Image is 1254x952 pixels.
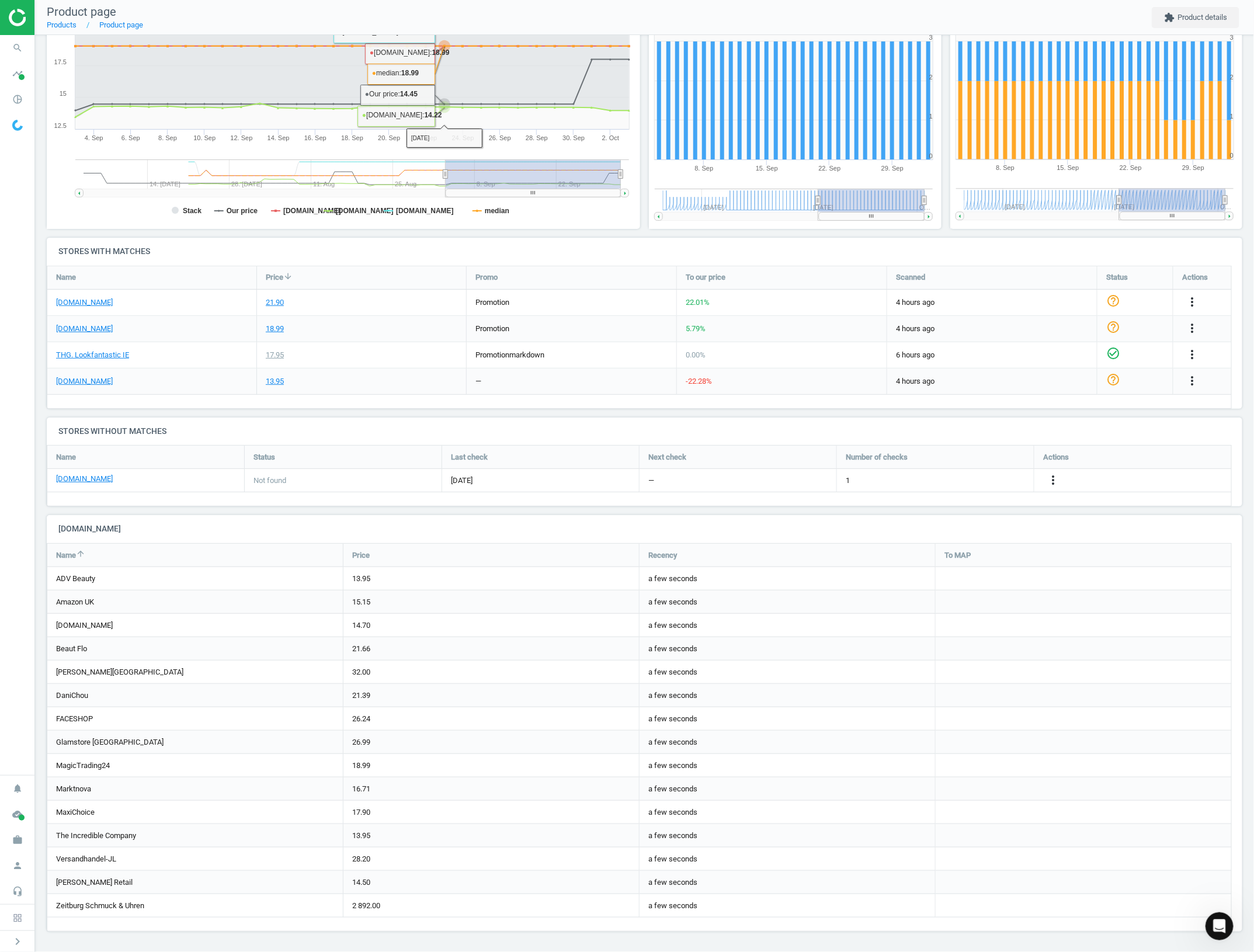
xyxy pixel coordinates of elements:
[266,272,283,283] span: Price
[56,854,116,863] a: Versandhandel-JL
[11,934,25,948] i: chevron_right
[47,515,1242,543] h4: [DOMAIN_NAME]
[266,376,284,387] div: 13.95
[1185,295,1199,310] button: more_vert
[343,661,639,683] div: 32.00
[304,134,326,141] tspan: 16. Sep
[56,738,164,746] a: Glamstore [GEOGRAPHIC_DATA]
[283,207,341,215] tspan: [DOMAIN_NAME]
[6,829,29,851] i: work
[944,550,971,561] span: To MAP
[56,691,88,700] a: DaniChou
[268,134,290,141] tspan: 14. Sep
[648,784,926,794] span: a few seconds
[1182,165,1204,172] tspan: 29. Sep
[99,20,143,29] a: Product page
[648,901,926,911] span: a few seconds
[996,165,1015,172] tspan: 8. Sep
[896,350,1088,360] span: 6 hours ago
[475,376,481,387] div: —
[686,350,706,359] span: 0.00 %
[343,567,639,590] div: 13.95
[1220,204,1232,211] tspan: O…
[846,452,908,463] span: Number of checks
[648,714,926,724] span: a few seconds
[56,376,113,387] a: [DOMAIN_NAME]
[6,880,29,902] i: headset_mic
[56,761,110,770] a: MagicTrading24
[343,707,639,730] div: 26.24
[230,134,252,141] tspan: 12. Sep
[648,452,686,463] span: Next check
[648,667,926,677] span: a few seconds
[1182,272,1208,283] span: Actions
[54,122,67,129] text: 12.5
[756,165,778,172] tspan: 15. Sep
[343,871,639,894] div: 14.50
[47,238,1242,265] h4: Stores with matches
[648,620,926,631] span: a few seconds
[415,134,437,141] tspan: 22. Sep
[56,574,95,583] a: ADV Beauty
[818,165,840,172] tspan: 22. Sep
[1230,34,1234,41] text: 3
[183,207,202,215] tspan: Stack
[695,165,714,172] tspan: 8. Sep
[896,324,1088,334] span: 4 hours ago
[343,801,639,824] div: 17.90
[56,272,76,283] span: Name
[1106,346,1120,360] i: check_circle_outline
[526,134,548,141] tspan: 28. Sep
[1120,165,1142,172] tspan: 22. Sep
[648,760,926,771] span: a few seconds
[1106,272,1128,283] span: Status
[686,272,725,283] span: To our price
[12,120,23,131] img: wGWNvw8QSZomAAAAABJRU5ErkJggg==
[56,831,136,840] a: The Incredible Company
[896,376,1088,387] span: 4 hours ago
[56,668,183,676] a: [PERSON_NAME][GEOGRAPHIC_DATA]
[6,62,29,85] i: timeline
[47,5,116,19] span: Product page
[56,597,94,606] a: Amazon UK
[1164,12,1175,23] i: extension
[56,784,91,793] a: Marktnova
[648,877,926,888] span: a few seconds
[1106,373,1120,387] i: help_outline
[475,324,509,333] span: promotion
[76,549,85,558] i: arrow_upward
[343,637,639,660] div: 21.66
[1185,348,1199,362] i: more_vert
[343,684,639,707] div: 21.39
[6,88,29,110] i: pie_chart_outlined
[1230,74,1234,81] text: 2
[929,34,933,41] text: 3
[343,754,639,777] div: 18.99
[343,894,639,917] div: 2 892.00
[1106,294,1120,308] i: help_outline
[648,807,926,818] span: a few seconds
[1057,165,1079,172] tspan: 15. Sep
[929,74,933,81] text: 2
[1152,7,1239,28] button: extensionProduct details
[47,20,77,29] a: Products
[3,934,32,949] button: chevron_right
[1185,348,1199,363] button: more_vert
[452,134,474,141] tspan: 24. Sep
[343,614,639,637] div: 14.70
[648,644,926,654] span: a few seconds
[1106,320,1120,334] i: help_outline
[648,690,926,701] span: a few seconds
[562,134,585,141] tspan: 30. Sep
[686,324,706,333] span: 5.79 %
[47,418,1242,445] h4: Stores without matches
[846,475,850,486] span: 1
[253,475,286,486] span: Not found
[336,207,394,215] tspan: [DOMAIN_NAME]
[283,272,293,281] i: arrow_downward
[1185,321,1199,335] i: more_vert
[378,134,400,141] tspan: 20. Sep
[648,831,926,841] span: a few seconds
[686,377,712,385] span: -22.28 %
[896,297,1088,308] span: 4 hours ago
